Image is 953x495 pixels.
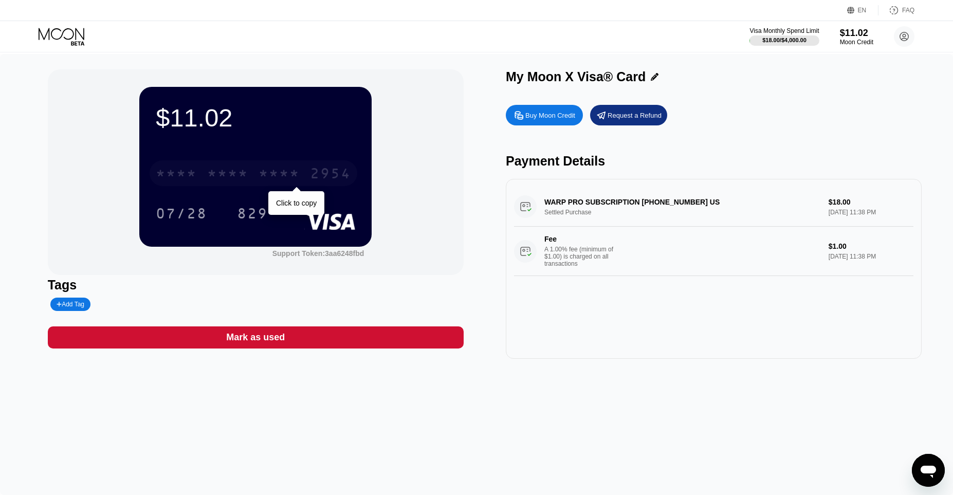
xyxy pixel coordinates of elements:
[878,5,914,15] div: FAQ
[506,69,646,84] div: My Moon X Visa® Card
[749,27,819,46] div: Visa Monthly Spend Limit$18.00/$4,000.00
[272,249,364,258] div: Support Token:3aa6248fbd
[156,207,207,223] div: 07/28
[840,39,873,46] div: Moon Credit
[858,7,867,14] div: EN
[847,5,878,15] div: EN
[762,37,807,43] div: $18.00 / $4,000.00
[608,111,662,120] div: Request a Refund
[749,27,819,34] div: Visa Monthly Spend Limit
[226,332,285,343] div: Mark as used
[902,7,914,14] div: FAQ
[50,298,90,311] div: Add Tag
[544,235,616,243] div: Fee
[912,454,945,487] iframe: Button to launch messaging window
[48,278,464,292] div: Tags
[525,111,575,120] div: Buy Moon Credit
[57,301,84,308] div: Add Tag
[544,246,621,267] div: A 1.00% fee (minimum of $1.00) is charged on all transactions
[514,227,913,276] div: FeeA 1.00% fee (minimum of $1.00) is charged on all transactions$1.00[DATE] 11:38 PM
[506,105,583,125] div: Buy Moon Credit
[156,103,355,132] div: $11.02
[48,326,464,349] div: Mark as used
[829,253,914,260] div: [DATE] 11:38 PM
[229,200,276,226] div: 829
[840,28,873,39] div: $11.02
[276,199,317,207] div: Click to copy
[840,28,873,46] div: $11.02Moon Credit
[506,154,922,169] div: Payment Details
[829,242,914,250] div: $1.00
[148,200,215,226] div: 07/28
[237,207,268,223] div: 829
[590,105,667,125] div: Request a Refund
[310,167,351,183] div: 2954
[272,249,364,258] div: Support Token: 3aa6248fbd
